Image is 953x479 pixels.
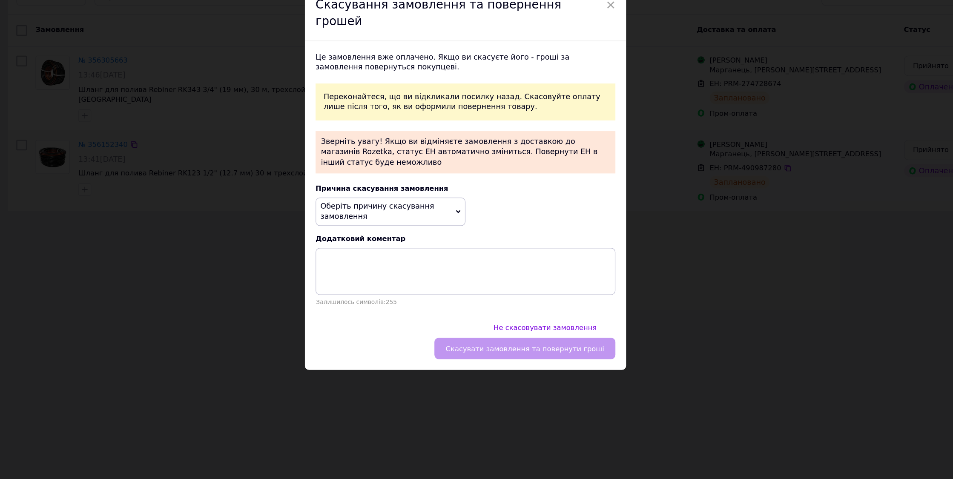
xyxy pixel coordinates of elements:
[357,284,596,291] div: Додатковий коментар
[357,164,596,194] div: Переконайтеся, що ви відкликали посилку назад. Скасовуйте оплату лише після того, як ви оформили ...
[357,139,596,156] div: Це замовлення вже оплачено. Якщо ви скасуєте його - гроші за замовлення повернуться покупцеві.
[357,244,596,251] div: Причина скасування замовлення
[357,202,596,236] p: Зверніть увагу! Якщо ви відміняєте замовлення з доставкою до магазинів Rozetka, статус ЕН автомат...
[588,95,596,109] span: ×
[490,350,590,367] button: Не скасовувати замовлення
[357,336,596,341] div: Залишилось символів: 255
[361,258,452,274] span: Оберіть причину скасування замовлення
[499,355,581,361] span: Не скасовувати замовлення
[349,87,604,131] div: Скасування замовлення та повернення грошей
